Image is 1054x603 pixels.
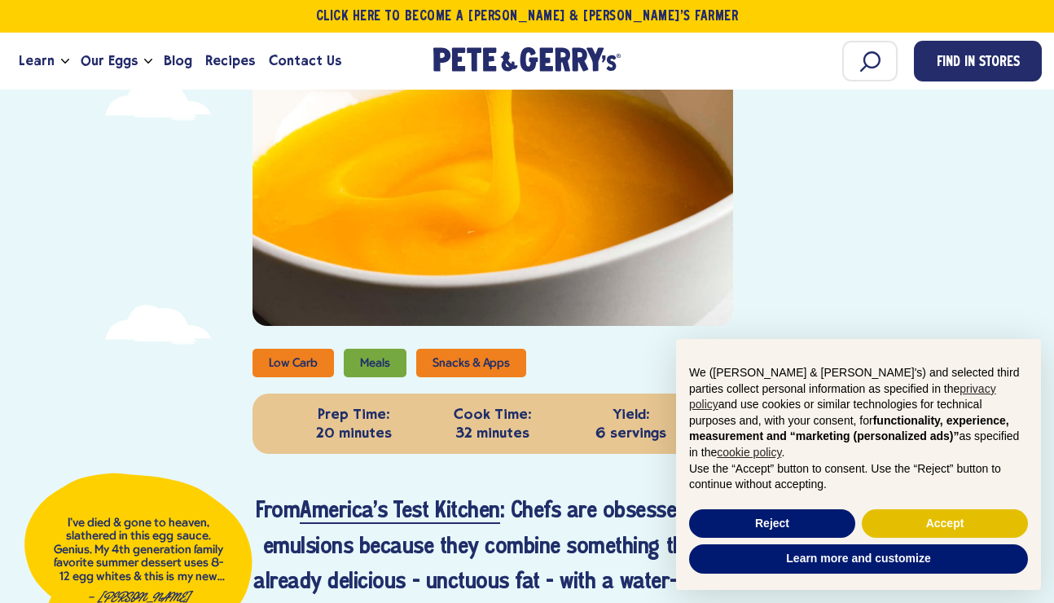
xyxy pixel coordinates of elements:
button: Reject [689,509,855,539]
strong: Cook Time: [428,405,558,424]
li: Meals [344,349,406,377]
p: 32 minutes [428,405,558,443]
button: Learn more and customize [689,544,1028,574]
span: Contact Us [269,51,341,71]
span: Our Eggs [81,51,138,71]
a: Find in Stores [914,41,1042,81]
a: cookie policy [717,446,781,459]
button: Open the dropdown menu for Our Eggs [144,59,152,64]
input: Search [842,41,898,81]
span: Learn [19,51,55,71]
span: Find in Stores [937,52,1020,74]
a: Our Eggs [74,39,144,83]
p: Use the “Accept” button to consent. Use the “Reject” button to continue without accepting. [689,461,1028,493]
button: Open the dropdown menu for Learn [61,59,69,64]
span: Recipes [205,51,255,71]
a: Learn [12,39,61,83]
a: Recipes [199,39,261,83]
li: Snacks & Apps [416,349,526,377]
a: Contact Us [262,39,348,83]
div: Notice [663,326,1054,603]
a: America's Test Kitchen [300,501,499,524]
strong: Prep Time: [289,405,419,424]
li: Low Carb [253,349,334,377]
p: 6 servings [566,405,696,443]
p: 20 minutes [289,405,419,443]
p: I’ve died & gone to heaven, slathered in this egg sauce. Genius. My 4th generation family favorit... [51,517,226,584]
p: We ([PERSON_NAME] & [PERSON_NAME]'s) and selected third parties collect personal information as s... [689,365,1028,461]
strong: Yield: [566,405,696,424]
button: Accept [862,509,1028,539]
em: — [PERSON_NAME] [87,592,190,603]
a: Blog [157,39,199,83]
span: Blog [164,51,192,71]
